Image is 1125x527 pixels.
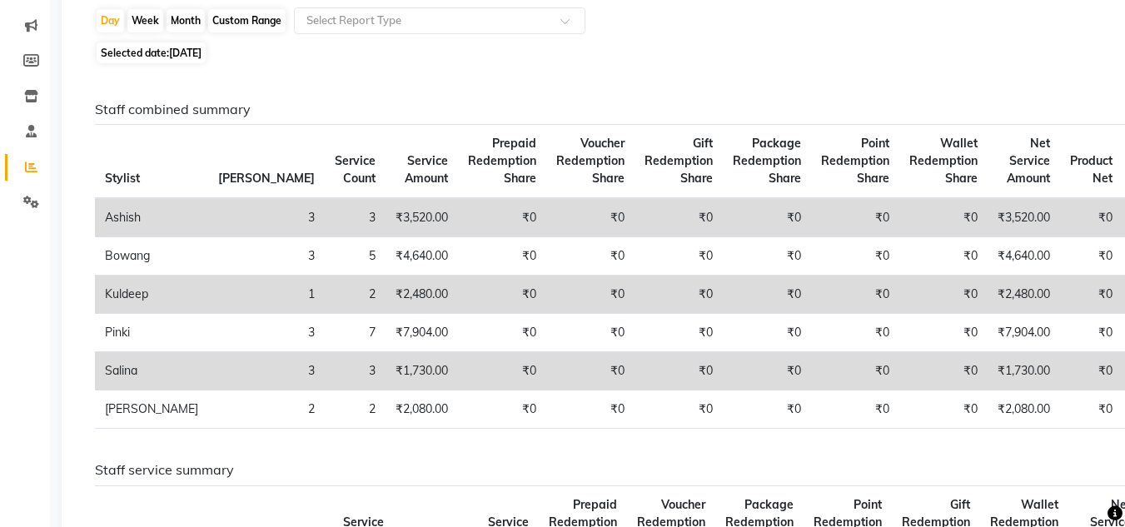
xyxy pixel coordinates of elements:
[556,136,625,186] span: Voucher Redemption Share
[811,314,899,352] td: ₹0
[988,198,1060,237] td: ₹3,520.00
[811,237,899,276] td: ₹0
[325,276,386,314] td: 2
[169,47,202,59] span: [DATE]
[899,276,988,314] td: ₹0
[1060,276,1123,314] td: ₹0
[1060,390,1123,429] td: ₹0
[325,352,386,390] td: 3
[723,314,811,352] td: ₹0
[208,314,325,352] td: 3
[97,42,206,63] span: Selected date:
[645,136,713,186] span: Gift Redemption Share
[325,390,386,429] td: 2
[325,314,386,352] td: 7
[635,314,723,352] td: ₹0
[723,237,811,276] td: ₹0
[468,136,536,186] span: Prepaid Redemption Share
[1060,314,1123,352] td: ₹0
[723,198,811,237] td: ₹0
[988,276,1060,314] td: ₹2,480.00
[635,198,723,237] td: ₹0
[325,198,386,237] td: 3
[95,352,208,390] td: Salina
[386,198,458,237] td: ₹3,520.00
[208,276,325,314] td: 1
[95,198,208,237] td: Ashish
[546,198,635,237] td: ₹0
[1060,198,1123,237] td: ₹0
[899,314,988,352] td: ₹0
[405,153,448,186] span: Service Amount
[988,390,1060,429] td: ₹2,080.00
[95,102,1089,117] h6: Staff combined summary
[127,9,163,32] div: Week
[1070,153,1113,186] span: Product Net
[635,390,723,429] td: ₹0
[95,276,208,314] td: Kuldeep
[899,352,988,390] td: ₹0
[95,237,208,276] td: Bowang
[218,171,315,186] span: [PERSON_NAME]
[546,390,635,429] td: ₹0
[208,198,325,237] td: 3
[811,276,899,314] td: ₹0
[95,390,208,429] td: [PERSON_NAME]
[899,237,988,276] td: ₹0
[95,462,1089,478] h6: Staff service summary
[899,390,988,429] td: ₹0
[208,352,325,390] td: 3
[458,198,546,237] td: ₹0
[909,136,978,186] span: Wallet Redemption Share
[105,171,140,186] span: Stylist
[635,237,723,276] td: ₹0
[723,390,811,429] td: ₹0
[988,352,1060,390] td: ₹1,730.00
[723,352,811,390] td: ₹0
[988,237,1060,276] td: ₹4,640.00
[821,136,889,186] span: Point Redemption Share
[97,9,124,32] div: Day
[458,276,546,314] td: ₹0
[988,314,1060,352] td: ₹7,904.00
[458,352,546,390] td: ₹0
[208,9,286,32] div: Custom Range
[899,198,988,237] td: ₹0
[335,153,376,186] span: Service Count
[208,237,325,276] td: 3
[458,314,546,352] td: ₹0
[458,390,546,429] td: ₹0
[386,237,458,276] td: ₹4,640.00
[167,9,205,32] div: Month
[325,237,386,276] td: 5
[546,276,635,314] td: ₹0
[546,237,635,276] td: ₹0
[458,237,546,276] td: ₹0
[208,390,325,429] td: 2
[1007,136,1050,186] span: Net Service Amount
[95,314,208,352] td: Pinki
[1060,352,1123,390] td: ₹0
[546,314,635,352] td: ₹0
[733,136,801,186] span: Package Redemption Share
[386,276,458,314] td: ₹2,480.00
[811,352,899,390] td: ₹0
[723,276,811,314] td: ₹0
[635,352,723,390] td: ₹0
[811,390,899,429] td: ₹0
[811,198,899,237] td: ₹0
[1060,237,1123,276] td: ₹0
[635,276,723,314] td: ₹0
[386,314,458,352] td: ₹7,904.00
[386,352,458,390] td: ₹1,730.00
[386,390,458,429] td: ₹2,080.00
[546,352,635,390] td: ₹0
